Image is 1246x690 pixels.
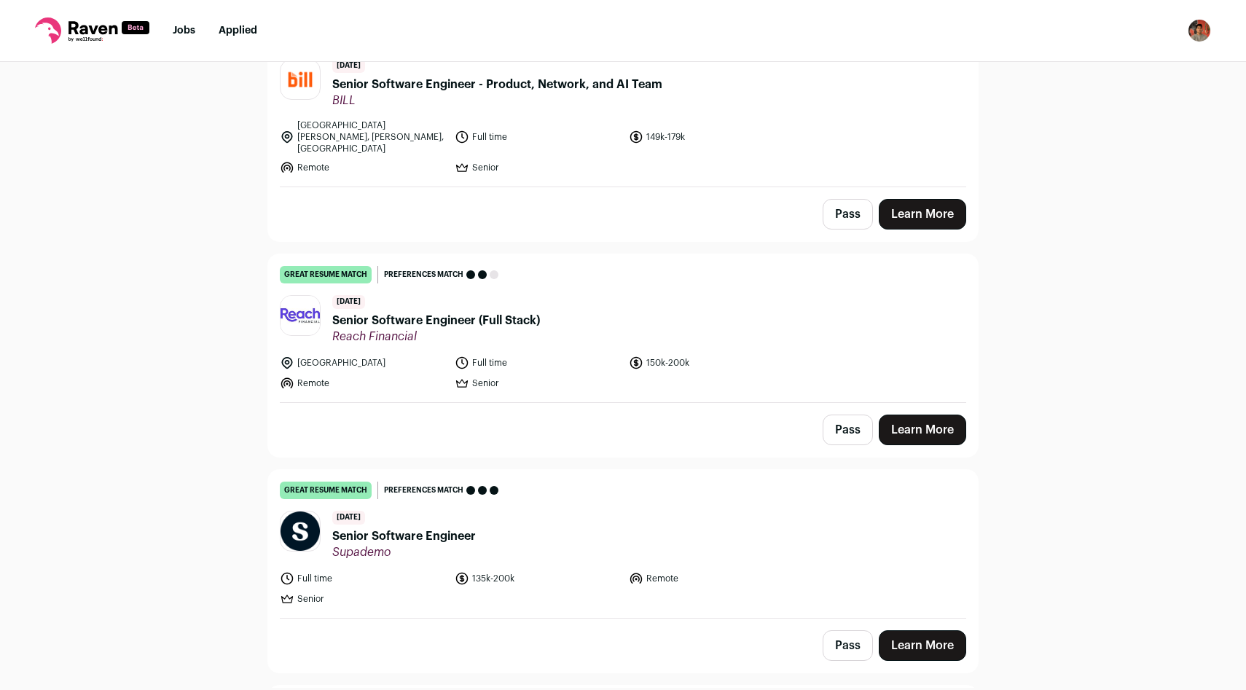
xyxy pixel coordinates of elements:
li: 135k-200k [455,571,621,586]
img: 1438337-medium_jpg [1188,19,1211,42]
a: Jobs [173,26,195,36]
span: Supademo [332,545,476,560]
li: Senior [455,160,621,175]
li: Senior [280,592,446,606]
span: [DATE] [332,295,365,309]
li: 149k-179k [629,119,795,154]
li: Full time [455,119,621,154]
span: BILL [332,93,662,108]
button: Pass [823,630,873,661]
a: Learn More [879,199,966,230]
a: Applied [219,26,257,36]
img: 6ee3596dfcf754dc6a99b46dff4403f63d95878513c099c2b128d39844b53c2b.png [281,511,320,551]
img: 96347660c63476252a85b1fb2a7192472d8382e29de032b97d46f171e72ea497.jpg [281,296,320,335]
li: [GEOGRAPHIC_DATA] [280,356,446,370]
li: Remote [629,571,795,586]
span: [DATE] [332,59,365,73]
button: Open dropdown [1188,19,1211,42]
span: Senior Software Engineer [332,528,476,545]
img: 4861f84db4eff1f702c8f34479e59e52eb8ed9e4f63be37d7a0282633c54df34.png [281,68,320,92]
button: Pass [823,415,873,445]
a: great resume match Preferences match [DATE] Senior Software Engineer (Full Stack) Reach Financial... [268,254,978,402]
div: great resume match [280,482,372,499]
span: Senior Software Engineer (Full Stack) [332,312,540,329]
span: Senior Software Engineer - Product, Network, and AI Team [332,76,662,93]
li: Senior [455,376,621,391]
a: great resume match Preferences match [DATE] Senior Software Engineer - Product, Network, and AI T... [268,18,978,187]
a: great resume match Preferences match [DATE] Senior Software Engineer Supademo Full time 135k-200k... [268,470,978,618]
a: Learn More [879,415,966,445]
li: Full time [280,571,446,586]
li: Remote [280,376,446,391]
li: [GEOGRAPHIC_DATA][PERSON_NAME], [PERSON_NAME], [GEOGRAPHIC_DATA] [280,119,446,154]
button: Pass [823,199,873,230]
li: 150k-200k [629,356,795,370]
span: [DATE] [332,511,365,525]
span: Reach Financial [332,329,540,344]
li: Remote [280,160,446,175]
span: Preferences match [384,267,463,282]
li: Full time [455,356,621,370]
a: Learn More [879,630,966,661]
div: great resume match [280,266,372,283]
span: Preferences match [384,483,463,498]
